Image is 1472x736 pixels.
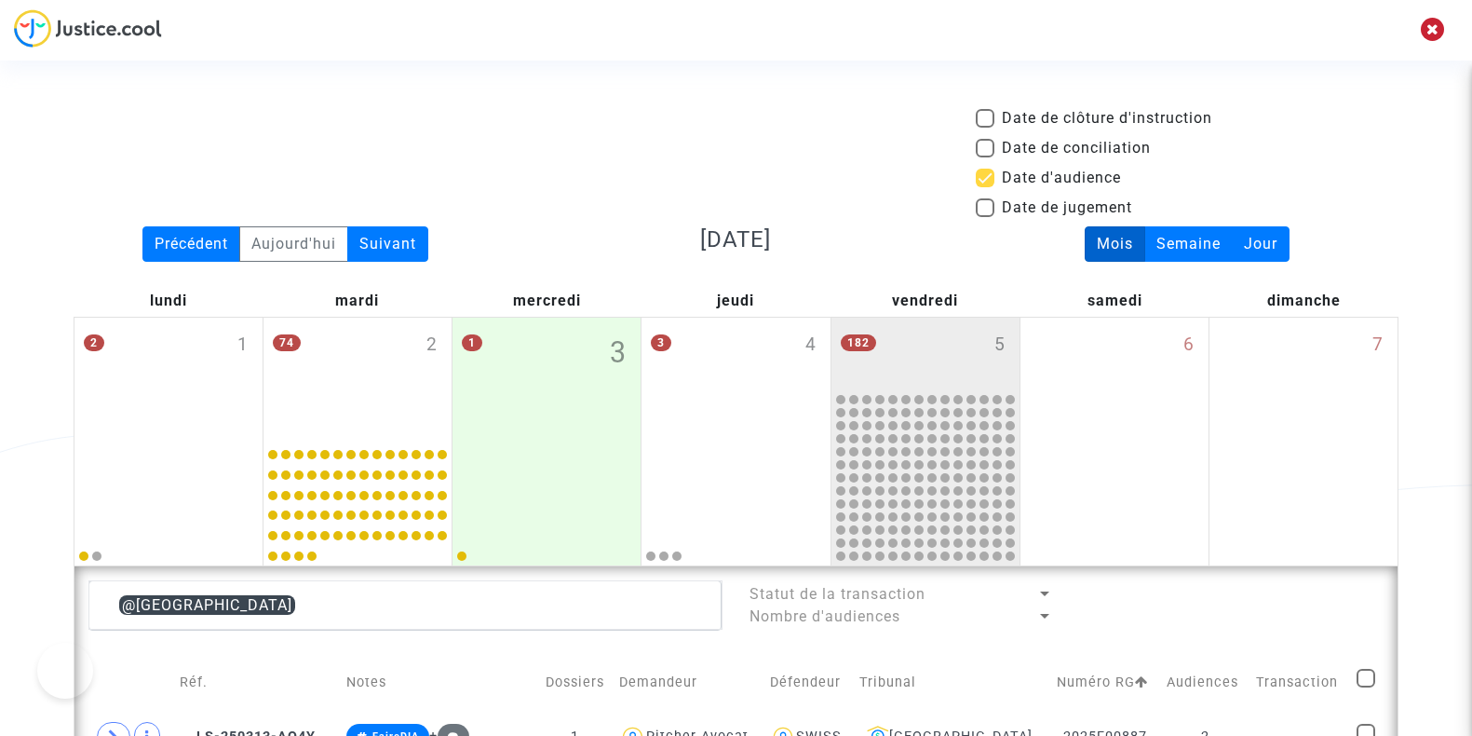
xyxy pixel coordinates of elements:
[1249,649,1350,716] td: Transaction
[841,334,876,351] span: 182
[651,334,671,351] span: 3
[74,285,263,317] div: lundi
[173,649,341,716] td: Réf.
[452,285,641,317] div: mercredi
[1232,226,1290,262] div: Jour
[1160,649,1249,716] td: Audiences
[1020,318,1209,566] div: samedi septembre 6
[750,585,925,603] span: Statut de la transaction
[14,9,162,48] img: jc-logo.svg
[1209,285,1398,317] div: dimanche
[1020,285,1209,317] div: samedi
[641,285,831,317] div: jeudi
[452,318,641,439] div: mercredi septembre 3, One event, click to expand
[37,643,93,699] iframe: Help Scout Beacon - Open
[426,332,438,359] span: 2
[347,226,428,262] div: Suivant
[1050,649,1160,716] td: Numéro RG
[750,607,900,625] span: Nombre d'audiences
[273,334,301,351] span: 74
[524,226,947,253] h3: [DATE]
[84,334,104,351] span: 2
[763,649,854,716] td: Défendeur
[1209,318,1398,566] div: dimanche septembre 7
[237,332,249,359] span: 1
[1002,167,1121,189] span: Date d'audience
[263,318,452,439] div: mardi septembre 2, 74 events, click to expand
[462,334,482,351] span: 1
[1183,332,1195,359] span: 6
[613,649,763,716] td: Demandeur
[610,332,627,375] span: 3
[1002,137,1151,159] span: Date de conciliation
[1372,332,1384,359] span: 7
[853,649,1049,716] td: Tribunal
[805,332,817,359] span: 4
[994,332,1006,359] span: 5
[831,285,1020,317] div: vendredi
[340,649,536,716] td: Notes
[1144,226,1233,262] div: Semaine
[1002,107,1212,129] span: Date de clôture d'instruction
[1002,197,1132,219] span: Date de jugement
[74,318,263,439] div: lundi septembre 1, 2 events, click to expand
[142,226,240,262] div: Précédent
[831,318,1020,390] div: vendredi septembre 5, 182 events, click to expand
[641,318,830,439] div: jeudi septembre 4, 3 events, click to expand
[1085,226,1145,262] div: Mois
[239,226,348,262] div: Aujourd'hui
[263,285,452,317] div: mardi
[537,649,613,716] td: Dossiers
